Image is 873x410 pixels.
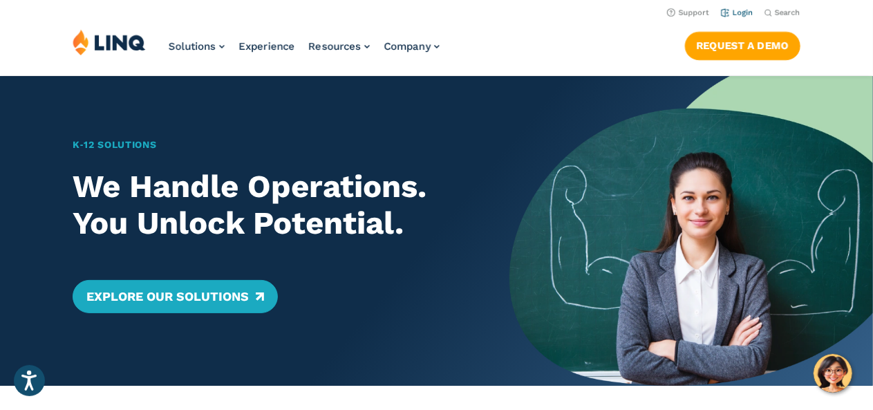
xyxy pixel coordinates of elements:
span: Company [384,40,431,53]
a: Resources [308,40,370,53]
a: Login [721,8,753,17]
span: Search [775,8,800,17]
button: Open Search Bar [764,8,800,18]
a: Experience [238,40,294,53]
a: Company [384,40,440,53]
nav: Button Navigation [685,29,800,59]
a: Request a Demo [685,32,800,59]
a: Solutions [168,40,225,53]
a: Explore Our Solutions [73,280,278,313]
span: Solutions [168,40,216,53]
h1: K‑12 Solutions [73,138,473,152]
img: Home Banner [509,76,873,386]
nav: Primary Navigation [168,29,440,75]
button: Hello, have a question? Let’s chat. [814,354,852,393]
span: Resources [308,40,361,53]
a: Support [667,8,710,17]
h2: We Handle Operations. You Unlock Potential. [73,169,473,241]
img: LINQ | K‑12 Software [73,29,146,55]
